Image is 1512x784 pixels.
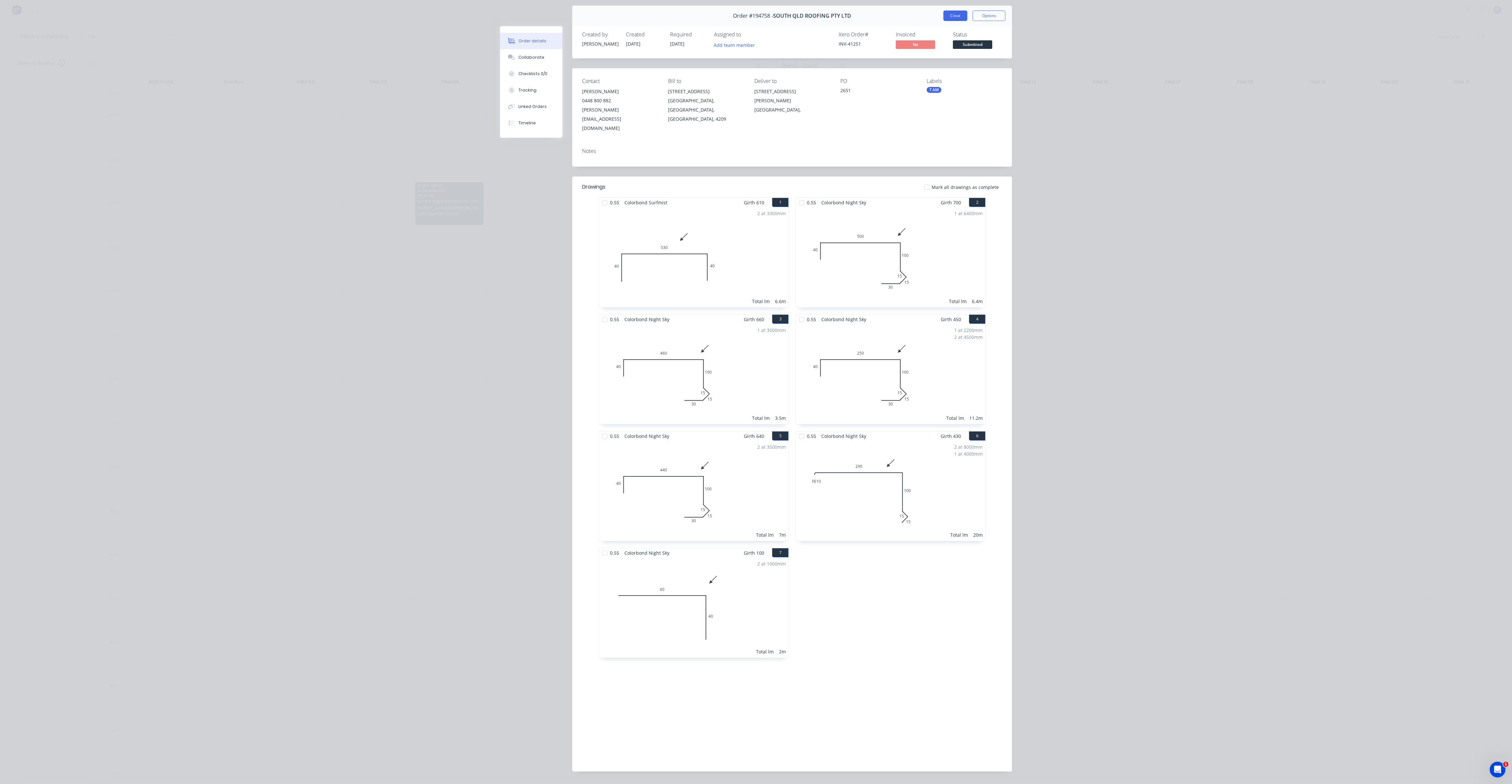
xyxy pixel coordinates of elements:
div: 6.6m [775,298,786,305]
button: Close [943,10,967,21]
div: Total lm [949,298,967,305]
div: Invoiced [896,31,945,38]
div: [GEOGRAPHIC_DATA], [GEOGRAPHIC_DATA], [GEOGRAPHIC_DATA], 4209 [668,96,744,124]
div: Labels [927,78,1002,84]
div: 0FE1029010015152 at 8000mm1 at 4000mmTotal lm20m [796,441,985,541]
span: Girth 430 [941,431,961,441]
span: 1 [1503,762,1508,767]
div: Timeline [518,120,536,126]
iframe: Intercom live chat [1490,762,1505,777]
div: Total lm [752,415,770,422]
span: 0.55 [804,315,819,324]
div: PO [840,78,916,84]
div: 2 at 8000mm [954,444,983,450]
div: 7m [779,531,786,538]
span: Colorbond Night Sky [622,548,672,558]
span: Colorbond Night Sky [819,198,869,207]
div: [PERSON_NAME]0448 800 882[PERSON_NAME][EMAIL_ADDRESS][DOMAIN_NAME] [582,87,658,133]
span: No [896,40,935,49]
div: INV-41251 [839,40,888,47]
button: Add team member [714,40,759,49]
button: 1 [772,198,788,207]
button: Timeline [500,115,562,131]
span: 0.55 [804,431,819,441]
div: 1 at 4000mm [954,450,983,457]
button: 3 [772,315,788,324]
div: 2 at 3300mm [757,210,786,217]
span: [DATE] [626,41,640,47]
span: SOUTH QLD ROOFING PTY LTD [773,13,851,19]
div: Drawings [582,183,605,191]
div: Bill to [668,78,744,84]
div: 040530402 at 3300mmTotal lm6.6m [599,207,788,307]
div: 2m [779,648,786,655]
div: [STREET_ADDRESS] [668,87,744,96]
button: 7 [772,548,788,557]
button: 2 [969,198,985,207]
span: Colorbond Night Sky [819,431,869,441]
button: Collaborate [500,49,562,66]
span: Girth 610 [744,198,764,207]
span: Mark all drawings as complete [932,184,999,191]
span: Order #194758 - [733,13,773,19]
button: 4 [969,315,985,324]
div: 2 at 4500mm [954,334,983,340]
div: 0448 800 882 [582,96,658,105]
span: Girth 700 [941,198,961,207]
div: [PERSON_NAME] [582,40,618,47]
button: Order details [500,33,562,49]
div: Total lm [946,415,964,422]
button: Submitted [953,40,992,50]
span: Colorbond Night Sky [622,431,672,441]
div: 6.4m [972,298,983,305]
div: Deliver to [754,78,830,84]
div: [STREET_ADDRESS][GEOGRAPHIC_DATA], [GEOGRAPHIC_DATA], [GEOGRAPHIC_DATA], 4209 [668,87,744,124]
span: Colorbond Night Sky [819,315,869,324]
div: [PERSON_NAME] [582,87,658,96]
div: Total lm [756,648,774,655]
span: [DATE] [670,41,684,47]
div: Total lm [950,531,968,538]
span: Colorbond Night Sky [622,315,672,324]
div: Assigned to [714,31,780,38]
button: Options [973,10,1005,21]
div: Total lm [756,531,774,538]
div: Checklists 0/0 [518,71,547,77]
div: [STREET_ADDRESS][PERSON_NAME][GEOGRAPHIC_DATA], [754,87,830,114]
div: Required [670,31,706,38]
button: Linked Orders [500,98,562,115]
div: 0402501001515301 at 2200mm2 at 4500mmTotal lm11.2m [796,324,985,424]
div: 2 at 1000mm [757,560,786,567]
div: Xero Order # [839,31,888,38]
span: Girth 100 [744,548,764,558]
div: Linked Orders [518,104,547,110]
div: 1 at 2200mm [954,327,983,334]
div: 11.2m [969,415,983,422]
span: 0.55 [607,315,622,324]
div: [STREET_ADDRESS][PERSON_NAME] [754,87,830,105]
div: Order details [518,38,546,44]
div: [GEOGRAPHIC_DATA], [754,105,830,114]
div: Total lm [752,298,770,305]
div: 1 at 3500mm [757,327,786,334]
div: Collaborate [518,54,544,60]
button: Tracking [500,82,562,98]
div: Created by [582,31,618,38]
button: Checklists 0/0 [500,66,562,82]
div: 0405001001515301 at 6400mmTotal lm6.4m [796,207,985,307]
span: Girth 640 [744,431,764,441]
div: Status [953,31,1002,38]
span: Submitted [953,40,992,49]
div: 2 at 3500mm [757,444,786,450]
div: 7 AM [927,87,941,93]
div: Contact [582,78,658,84]
span: 0.55 [804,198,819,207]
div: 1 at 6400mm [954,210,983,217]
span: 0.55 [607,548,622,558]
div: [PERSON_NAME][EMAIL_ADDRESS][DOMAIN_NAME] [582,105,658,133]
div: 3.5m [775,415,786,422]
div: 0404401001515302 at 3500mmTotal lm7m [599,441,788,541]
div: 20m [973,531,983,538]
span: 0.55 [607,198,622,207]
div: 0404601001515301 at 3500mmTotal lm3.5m [599,324,788,424]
